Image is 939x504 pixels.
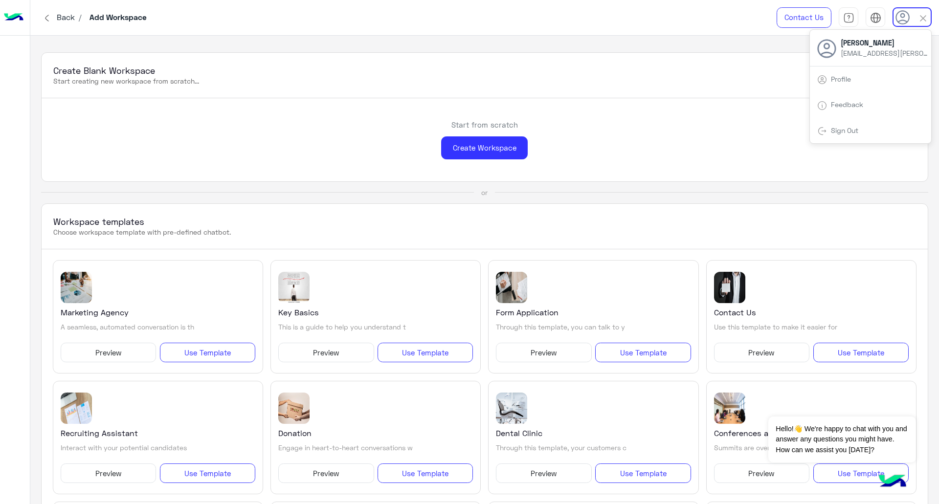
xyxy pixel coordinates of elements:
div: or [481,188,488,197]
div: Domain: [DOMAIN_NAME] [25,25,108,33]
button: Use Template [160,463,255,483]
p: Start creating new workspace from scratch... [53,76,916,86]
button: Use Template [813,343,909,362]
p: Use this template to make it easier for [714,322,837,332]
a: Profile [831,75,851,83]
h3: Create Blank Workspace [53,65,916,76]
img: tab [870,12,881,23]
div: Create Workspace [441,136,528,159]
img: template image [714,393,745,424]
div: v 4.0.25 [27,16,48,23]
img: website_grey.svg [16,25,23,33]
p: Choose workspace template with pre-defined chatbot. [53,227,916,237]
button: Preview [61,343,156,362]
a: Feedback [831,100,863,109]
img: template image [61,272,92,303]
img: tab [817,126,827,136]
img: template image [496,393,527,424]
button: Preview [496,343,591,362]
h5: Dental Clinic [496,427,542,439]
h6: Start from scratch [451,120,518,129]
a: Contact Us [777,7,831,28]
span: Back [53,12,78,22]
span: Hello!👋 We're happy to chat with you and answer any questions you might have. How can we assist y... [768,416,916,462]
img: logo_orange.svg [16,16,23,23]
button: Use Template [595,343,691,362]
img: tab [817,75,827,85]
h5: Contact Us [714,307,756,318]
p: This is a guide to help you understand t [278,322,406,332]
p: Add Workspace [89,11,147,24]
button: Preview [278,463,374,483]
img: tab [817,101,827,110]
button: Use Template [595,463,691,483]
img: template image [714,272,745,303]
button: Preview [61,463,156,483]
img: tab_keywords_by_traffic_grey.svg [99,57,107,65]
h5: Form Application [496,307,559,318]
button: Preview [714,463,809,483]
p: Through this template, your customers c [496,443,626,453]
h5: Marketing Agency [61,307,129,318]
h3: Workspace templates [53,216,916,227]
button: Use Template [378,463,473,483]
img: template image [61,393,92,424]
p: Engage in heart-to-heart conversations w [278,443,413,453]
p: Through this template, you can talk to y [496,322,625,332]
img: tab_domain_overview_orange.svg [28,57,36,65]
img: chervon [41,12,53,24]
img: template image [496,272,527,303]
img: template image [278,393,310,424]
a: tab [839,7,858,28]
h5: Conferences and summits [714,427,812,439]
button: Preview [496,463,591,483]
a: Sign Out [831,126,858,134]
img: Logo [4,7,23,28]
p: A seamless, automated conversation is th [61,322,194,332]
h5: Donation [278,427,312,439]
button: Use Template [378,343,473,362]
h5: Recruiting Assistant [61,427,138,439]
img: tab [843,12,854,23]
p: Summits are overwhelming, but a chatbot [714,443,849,453]
button: Use Template [813,463,909,483]
span: / [78,12,82,22]
img: template image [278,272,310,303]
button: Preview [278,343,374,362]
div: Domain Overview [39,58,88,64]
span: [EMAIL_ADDRESS][PERSON_NAME][DOMAIN_NAME] [841,48,929,58]
h5: Key Basics [278,307,319,318]
img: close [917,13,929,24]
span: [PERSON_NAME] [841,38,929,48]
button: Preview [714,343,809,362]
img: hulul-logo.png [875,465,910,499]
div: Keywords by Traffic [110,58,161,64]
p: Interact with your potential candidates [61,443,187,453]
button: Use Template [160,343,255,362]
